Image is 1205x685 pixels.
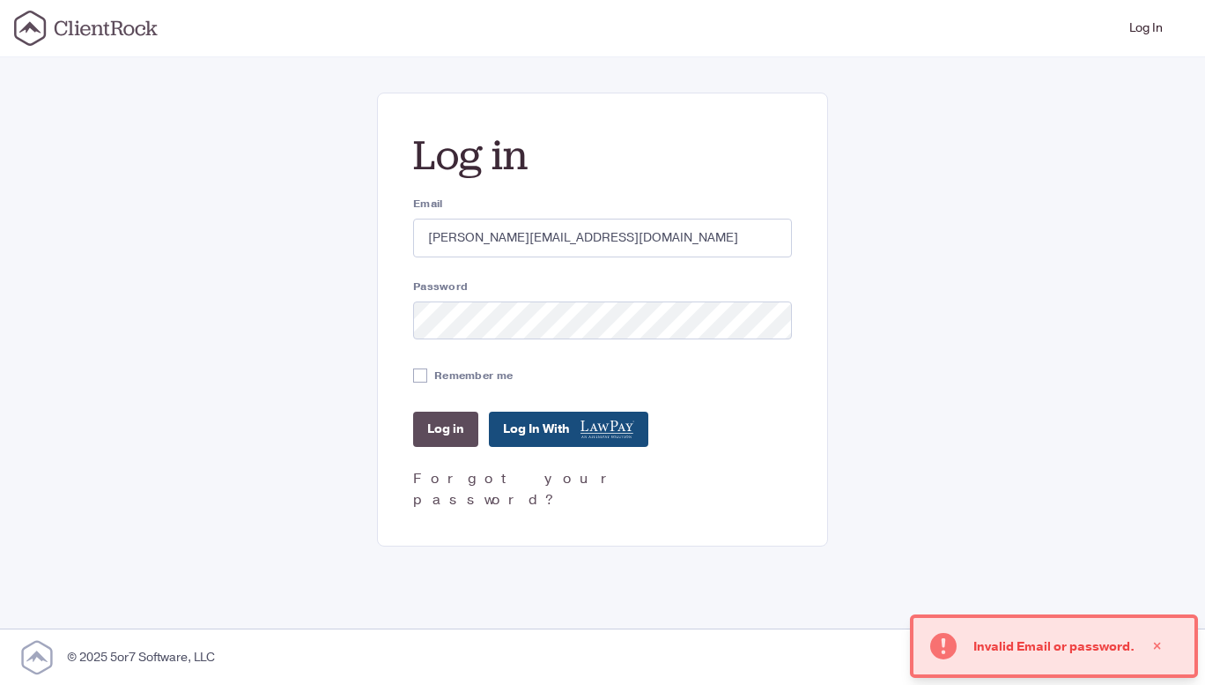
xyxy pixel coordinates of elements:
a: Log In With [489,412,648,447]
div: Close Alert [1149,629,1166,664]
input: Log in [413,412,478,447]
h2: Log in [413,129,792,182]
label: Password [413,279,792,294]
label: Remember me [434,368,513,383]
input: you@example.com [413,219,792,257]
label: Email [413,196,792,212]
a: Forgot your password? [413,469,621,510]
div: © 2025 5or7 Software, LLC [67,648,215,666]
p: Invalid Email or password. [973,637,1135,656]
button: Close Alert [1135,629,1180,664]
a: Log In [1122,7,1170,49]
